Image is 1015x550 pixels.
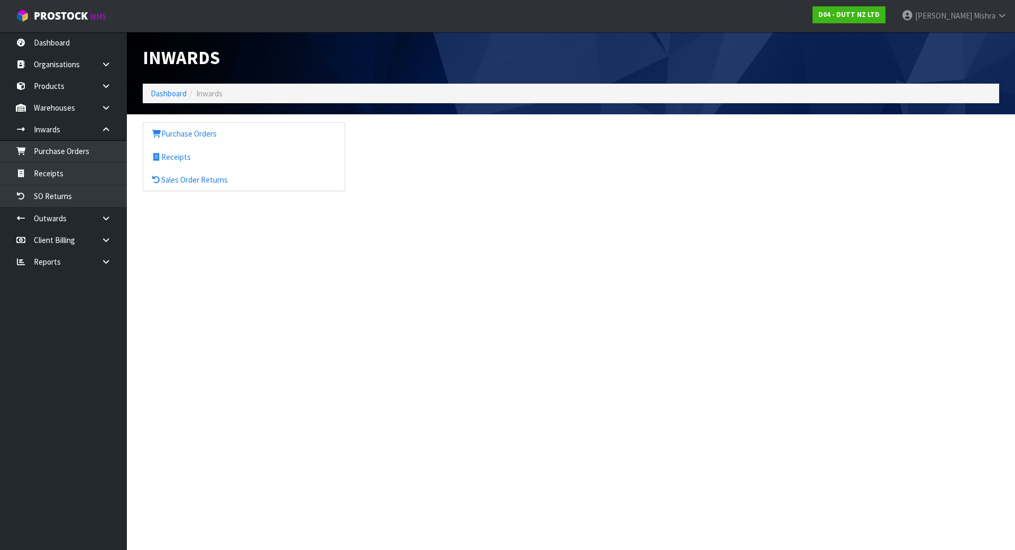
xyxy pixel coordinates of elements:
[143,146,345,168] a: Receipts
[818,10,880,19] strong: D04 - DUTT NZ LTD
[143,169,345,191] a: Sales Order Returns
[151,88,187,98] a: Dashboard
[34,9,88,23] span: ProStock
[16,9,29,22] img: cube-alt.png
[90,12,106,22] small: WMS
[196,88,223,98] span: Inwards
[974,11,995,21] span: Mishra
[143,46,220,69] span: Inwards
[813,6,885,23] a: D04 - DUTT NZ LTD
[915,11,972,21] span: [PERSON_NAME]
[143,123,345,145] a: Purchase Orders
